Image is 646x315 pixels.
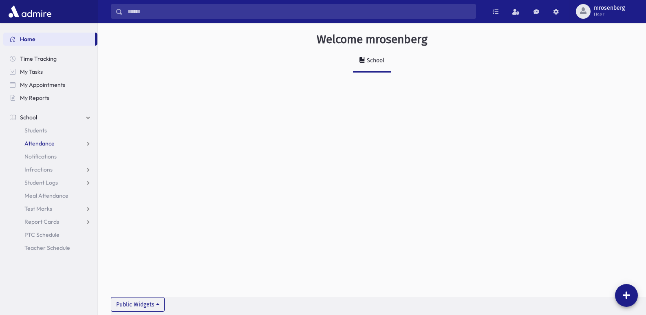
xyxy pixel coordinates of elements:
[3,228,97,241] a: PTC Schedule
[24,153,57,160] span: Notifications
[3,202,97,215] a: Test Marks
[24,127,47,134] span: Students
[317,33,428,46] h3: Welcome mrosenberg
[111,297,165,312] button: Public Widgets
[24,179,58,186] span: Student Logs
[3,111,97,124] a: School
[123,4,476,19] input: Search
[3,52,97,65] a: Time Tracking
[24,231,60,238] span: PTC Schedule
[24,244,70,251] span: Teacher Schedule
[20,35,35,43] span: Home
[24,140,55,147] span: Attendance
[3,91,97,104] a: My Reports
[24,218,59,225] span: Report Cards
[24,192,68,199] span: Meal Attendance
[7,3,53,20] img: AdmirePro
[3,163,97,176] a: Infractions
[24,205,52,212] span: Test Marks
[20,114,37,121] span: School
[3,241,97,254] a: Teacher Schedule
[353,50,391,73] a: School
[594,5,625,11] span: mrosenberg
[3,78,97,91] a: My Appointments
[365,57,384,64] div: School
[594,11,625,18] span: User
[3,65,97,78] a: My Tasks
[3,176,97,189] a: Student Logs
[3,137,97,150] a: Attendance
[20,81,65,88] span: My Appointments
[20,94,49,101] span: My Reports
[20,55,57,62] span: Time Tracking
[24,166,53,173] span: Infractions
[20,68,43,75] span: My Tasks
[3,150,97,163] a: Notifications
[3,33,95,46] a: Home
[3,215,97,228] a: Report Cards
[3,124,97,137] a: Students
[3,189,97,202] a: Meal Attendance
